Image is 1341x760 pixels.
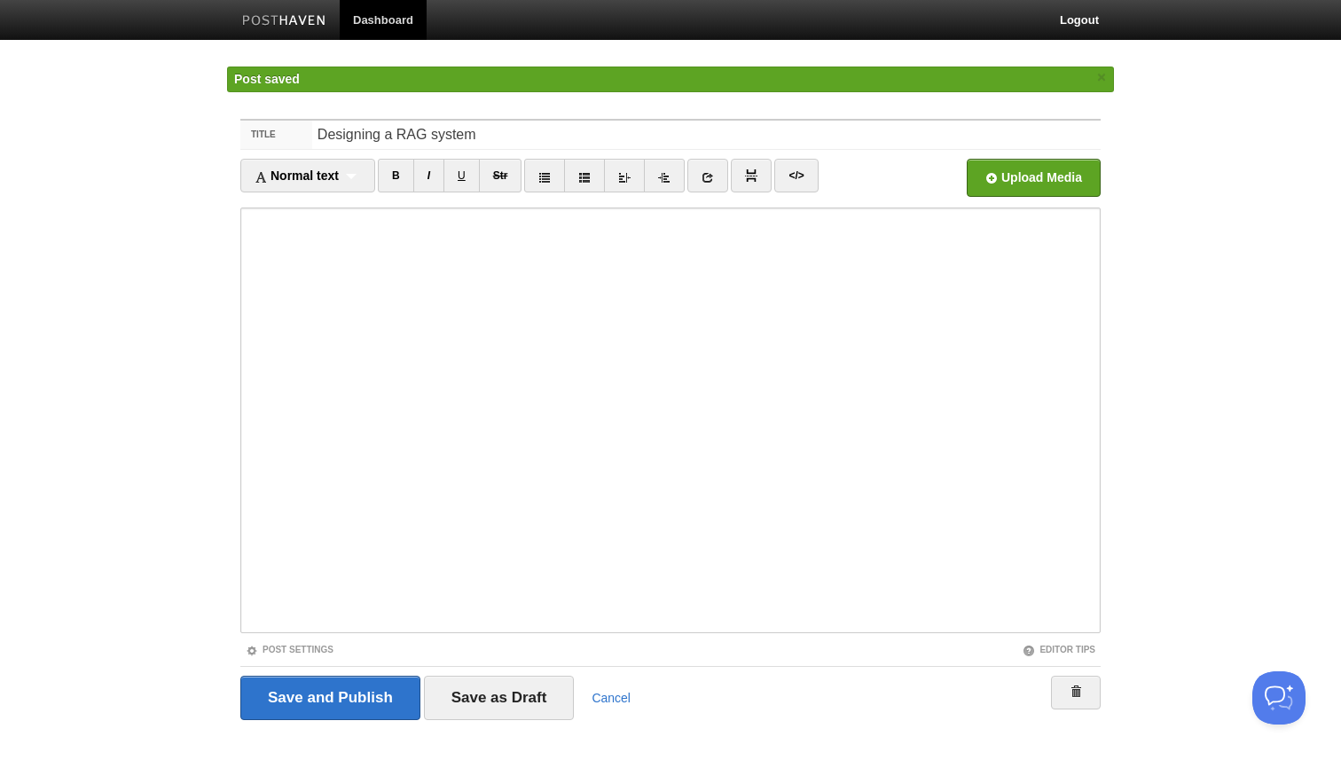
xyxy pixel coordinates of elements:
span: Post saved [234,72,300,86]
a: Post Settings [246,645,333,654]
a: Str [479,159,522,192]
a: × [1094,67,1110,89]
a: Cancel [592,691,631,705]
a: </> [774,159,818,192]
input: Save and Publish [240,676,420,720]
a: B [378,159,414,192]
del: Str [493,169,508,182]
img: pagebreak-icon.png [745,169,757,182]
img: Posthaven-bar [242,15,326,28]
label: Title [240,121,312,149]
input: Save as Draft [424,676,575,720]
span: Normal text [255,168,339,183]
a: Editor Tips [1023,645,1095,654]
a: U [443,159,480,192]
iframe: Help Scout Beacon - Open [1252,671,1306,725]
a: I [413,159,444,192]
